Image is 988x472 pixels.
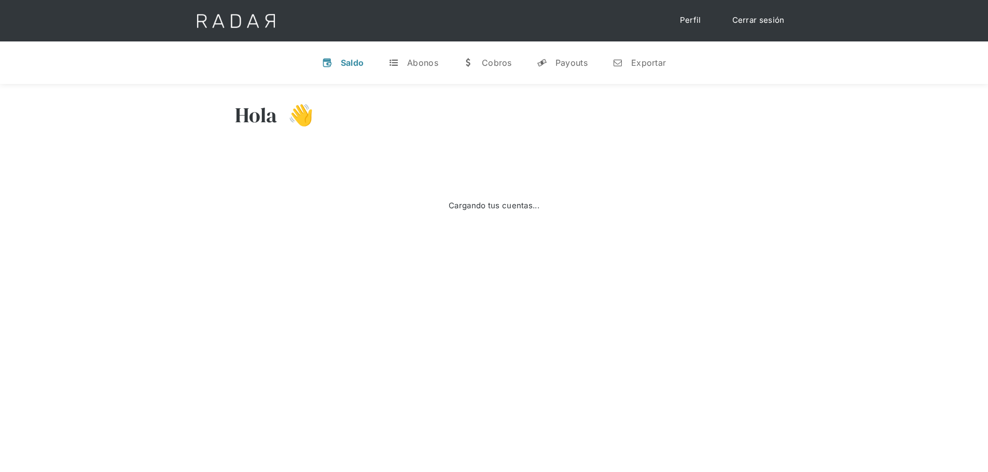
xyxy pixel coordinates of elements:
div: Abonos [407,58,438,68]
div: y [537,58,547,68]
div: w [463,58,474,68]
div: Exportar [631,58,666,68]
div: Saldo [341,58,364,68]
a: Cerrar sesión [722,10,795,31]
div: Cargando tus cuentas... [449,200,539,212]
div: Payouts [555,58,588,68]
h3: 👋 [277,102,314,128]
a: Perfil [670,10,712,31]
div: t [388,58,399,68]
div: v [322,58,332,68]
div: n [613,58,623,68]
h3: Hola [235,102,277,128]
div: Cobros [482,58,512,68]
